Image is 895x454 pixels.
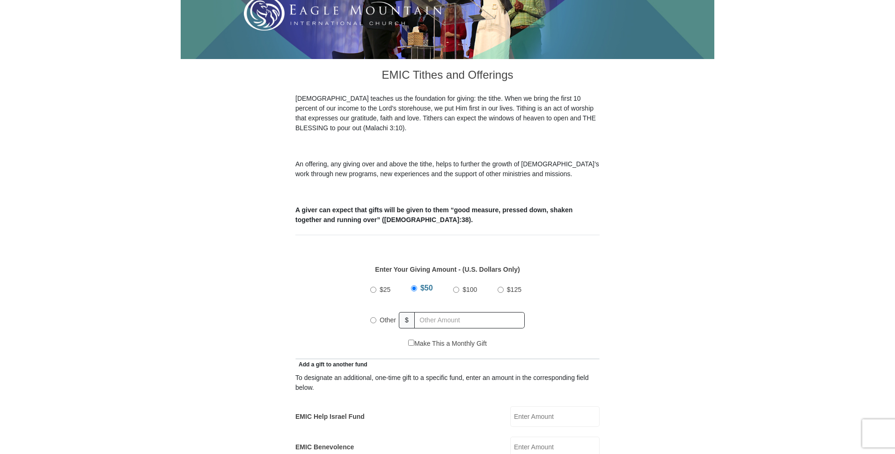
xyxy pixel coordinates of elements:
[375,266,520,273] strong: Enter Your Giving Amount - (U.S. Dollars Only)
[510,406,600,427] input: Enter Amount
[420,284,433,292] span: $50
[408,340,414,346] input: Make This a Monthly Gift
[295,373,600,393] div: To designate an additional, one-time gift to a specific fund, enter an amount in the correspondin...
[295,361,367,368] span: Add a gift to another fund
[414,312,525,328] input: Other Amount
[408,339,487,349] label: Make This a Monthly Gift
[380,286,390,293] span: $25
[507,286,521,293] span: $125
[295,206,572,223] b: A giver can expect that gifts will be given to them “good measure, pressed down, shaken together ...
[380,316,396,324] span: Other
[295,159,600,179] p: An offering, any giving over and above the tithe, helps to further the growth of [DEMOGRAPHIC_DAT...
[295,412,365,422] label: EMIC Help Israel Fund
[295,442,354,452] label: EMIC Benevolence
[295,94,600,133] p: [DEMOGRAPHIC_DATA] teaches us the foundation for giving: the tithe. When we bring the first 10 pe...
[295,59,600,94] h3: EMIC Tithes and Offerings
[462,286,477,293] span: $100
[399,312,415,328] span: $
